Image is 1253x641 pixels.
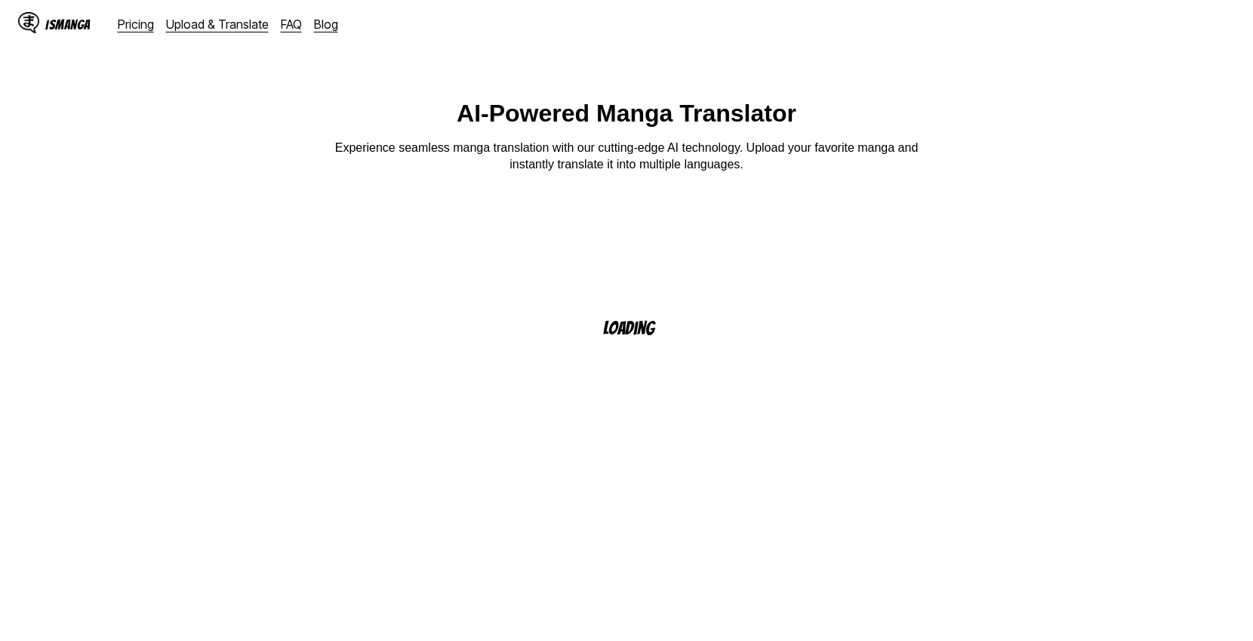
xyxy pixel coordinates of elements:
[314,17,338,32] a: Blog
[118,17,154,32] a: Pricing
[18,12,39,33] img: IsManga Logo
[45,17,91,32] div: IsManga
[166,17,269,32] a: Upload & Translate
[18,12,118,36] a: IsManga LogoIsManga
[603,319,674,337] p: Loading
[457,100,796,128] h1: AI-Powered Manga Translator
[325,140,928,174] p: Experience seamless manga translation with our cutting-edge AI technology. Upload your favorite m...
[281,17,302,32] a: FAQ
